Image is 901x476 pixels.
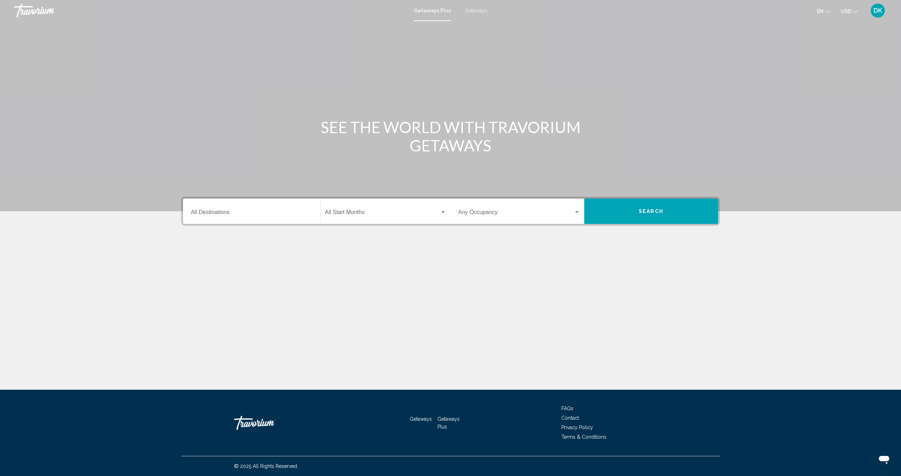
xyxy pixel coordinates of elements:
[234,463,298,469] span: © 2025 All Rights Reserved.
[234,412,304,433] a: Travorium
[874,7,882,14] span: DK
[410,416,432,422] a: Getaways
[465,8,487,13] a: Getaways
[869,3,887,18] button: User Menu
[817,6,830,16] button: Change language
[873,448,895,470] iframe: Button to launch messaging window
[561,415,579,421] a: Contact
[841,8,851,14] span: USD
[561,425,593,430] a: Privacy Policy
[437,416,460,430] a: Getaways Plus
[414,8,451,13] a: Getaways Plus
[561,434,606,440] a: Terms & Conditions
[14,4,407,18] a: Travorium
[639,209,663,214] span: Search
[183,199,718,224] div: Search widget
[817,8,824,14] span: en
[319,118,582,155] h1: SEE THE WORLD WITH TRAVORIUM GETAWAYS
[841,6,858,16] button: Change currency
[561,406,573,411] a: FAQs
[584,199,718,224] button: Search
